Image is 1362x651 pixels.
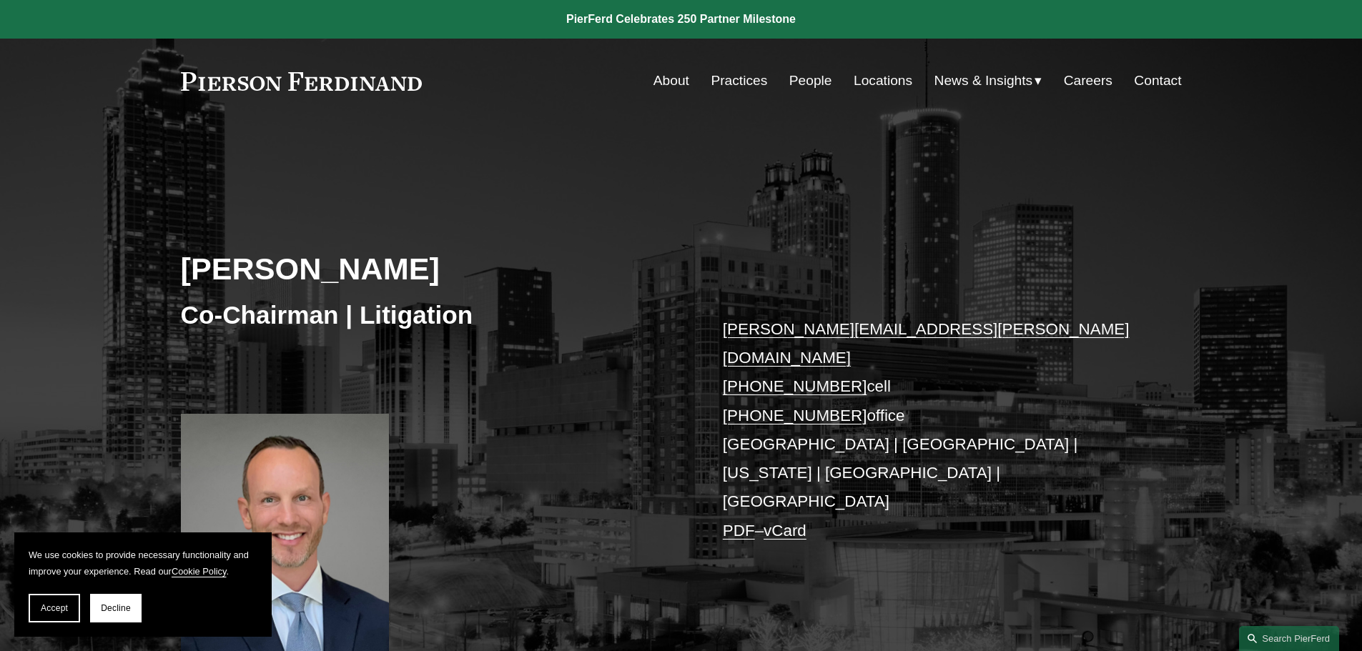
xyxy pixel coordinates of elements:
[653,67,689,94] a: About
[101,603,131,613] span: Decline
[181,250,681,287] h2: [PERSON_NAME]
[181,299,681,331] h3: Co-Chairman | Litigation
[90,594,142,622] button: Decline
[723,320,1130,367] a: [PERSON_NAME][EMAIL_ADDRESS][PERSON_NAME][DOMAIN_NAME]
[934,69,1033,94] span: News & Insights
[934,67,1042,94] a: folder dropdown
[764,522,806,540] a: vCard
[723,407,867,424] a: [PHONE_NUMBER]
[723,522,755,540] a: PDF
[1239,626,1339,651] a: Search this site
[723,377,867,395] a: [PHONE_NUMBER]
[29,594,80,622] button: Accept
[789,67,832,94] a: People
[1064,67,1112,94] a: Careers
[172,566,227,577] a: Cookie Policy
[29,547,257,580] p: We use cookies to provide necessary functionality and improve your experience. Read our .
[1134,67,1181,94] a: Contact
[854,67,912,94] a: Locations
[723,315,1140,546] p: cell office [GEOGRAPHIC_DATA] | [GEOGRAPHIC_DATA] | [US_STATE] | [GEOGRAPHIC_DATA] | [GEOGRAPHIC_...
[41,603,68,613] span: Accept
[14,532,272,637] section: Cookie banner
[711,67,767,94] a: Practices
